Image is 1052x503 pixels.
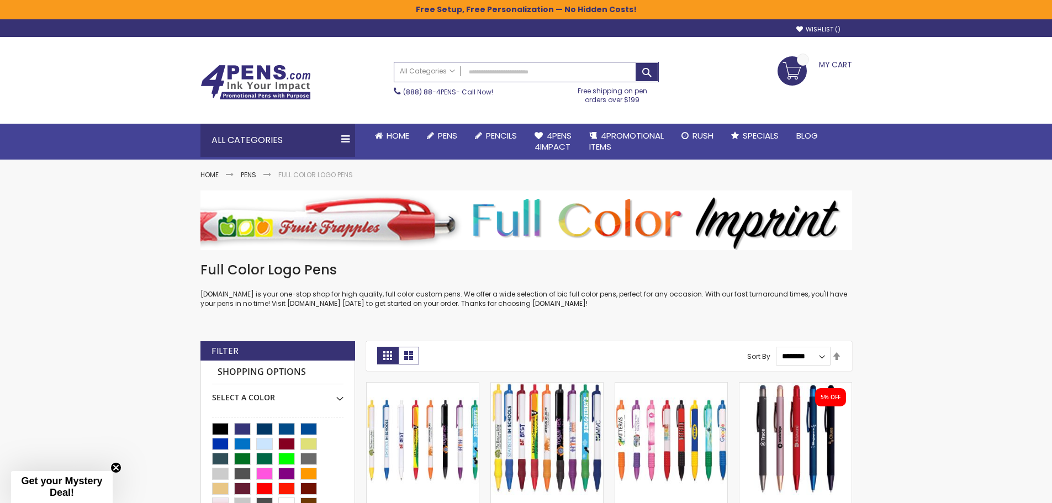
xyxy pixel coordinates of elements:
[241,170,256,179] a: Pens
[394,62,461,81] a: All Categories
[387,130,409,141] span: Home
[486,130,517,141] span: Pencils
[466,124,526,148] a: Pencils
[403,87,456,97] a: (888) 88-4PENS
[787,124,827,148] a: Blog
[491,382,603,391] a: Rally Value Click Pen with Grip - Full Color Imprint
[535,130,572,152] span: 4Pens 4impact
[438,130,457,141] span: Pens
[200,170,219,179] a: Home
[21,475,102,498] span: Get your Mystery Deal!
[796,130,818,141] span: Blog
[200,290,852,308] p: [DOMAIN_NAME] is your one-stop shop for high quality, full color custom pens. We offer a wide sel...
[200,124,355,157] div: All Categories
[615,382,727,391] a: Monarch-G Grip Ballpoint Wide Body Pen - Full Color Imprint
[796,25,840,34] a: Wishlist
[743,130,779,141] span: Specials
[212,361,343,384] strong: Shopping Options
[11,471,113,503] div: Get your Mystery Deal!Close teaser
[403,87,493,97] span: - Call Now!
[673,124,722,148] a: Rush
[278,170,353,179] strong: Full Color Logo Pens
[110,462,121,473] button: Close teaser
[747,351,770,361] label: Sort By
[366,124,418,148] a: Home
[739,382,852,391] a: Custom Recycled Fleetwood MonoChrome Stylus Satin Soft Touch Gel Pen
[200,65,311,100] img: 4Pens Custom Pens and Promotional Products
[722,124,787,148] a: Specials
[200,190,852,250] img: Full Color Logo Pens
[692,130,713,141] span: Rush
[739,383,852,495] img: Custom Recycled Fleetwood MonoChrome Stylus Satin Soft Touch Gel Pen
[200,261,852,279] h1: Full Color Logo Pens
[367,382,479,391] a: Rally Value Ballpoint Click Stick Pen - Full Color Imprint
[212,345,239,357] strong: Filter
[212,384,343,403] div: Select A Color
[491,383,603,495] img: Rally Value Click Pen with Grip - Full Color Imprint
[589,130,664,152] span: 4PROMOTIONAL ITEMS
[580,124,673,160] a: 4PROMOTIONALITEMS
[821,394,840,401] div: 5% OFF
[566,82,659,104] div: Free shipping on pen orders over $199
[615,383,727,495] img: Monarch-G Grip Ballpoint Wide Body Pen - Full Color Imprint
[526,124,580,160] a: 4Pens4impact
[367,383,479,495] img: Rally Value Ballpoint Click Stick Pen - Full Color Imprint
[400,67,455,76] span: All Categories
[377,347,398,364] strong: Grid
[418,124,466,148] a: Pens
